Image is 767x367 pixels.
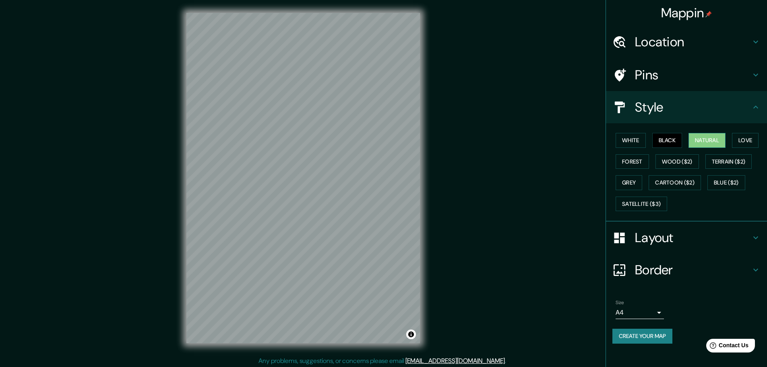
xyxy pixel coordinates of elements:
[405,357,505,365] a: [EMAIL_ADDRESS][DOMAIN_NAME]
[606,26,767,58] div: Location
[186,13,420,343] canvas: Map
[616,154,649,169] button: Forest
[635,67,751,83] h4: Pins
[732,133,759,148] button: Love
[258,356,506,366] p: Any problems, suggestions, or concerns please email .
[635,34,751,50] h4: Location
[635,262,751,278] h4: Border
[635,99,751,115] h4: Style
[652,133,682,148] button: Black
[606,59,767,91] div: Pins
[506,356,507,366] div: .
[507,356,509,366] div: .
[606,254,767,286] div: Border
[705,11,712,17] img: pin-icon.png
[606,222,767,254] div: Layout
[606,91,767,123] div: Style
[635,230,751,246] h4: Layout
[406,330,416,339] button: Toggle attribution
[612,329,672,344] button: Create your map
[616,306,664,319] div: A4
[655,154,699,169] button: Wood ($2)
[616,299,624,306] label: Size
[649,175,701,190] button: Cartoon ($2)
[688,133,726,148] button: Natural
[616,175,642,190] button: Grey
[616,197,667,211] button: Satellite ($3)
[616,133,646,148] button: White
[695,336,758,358] iframe: Help widget launcher
[707,175,745,190] button: Blue ($2)
[661,5,712,21] h4: Mappin
[705,154,752,169] button: Terrain ($2)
